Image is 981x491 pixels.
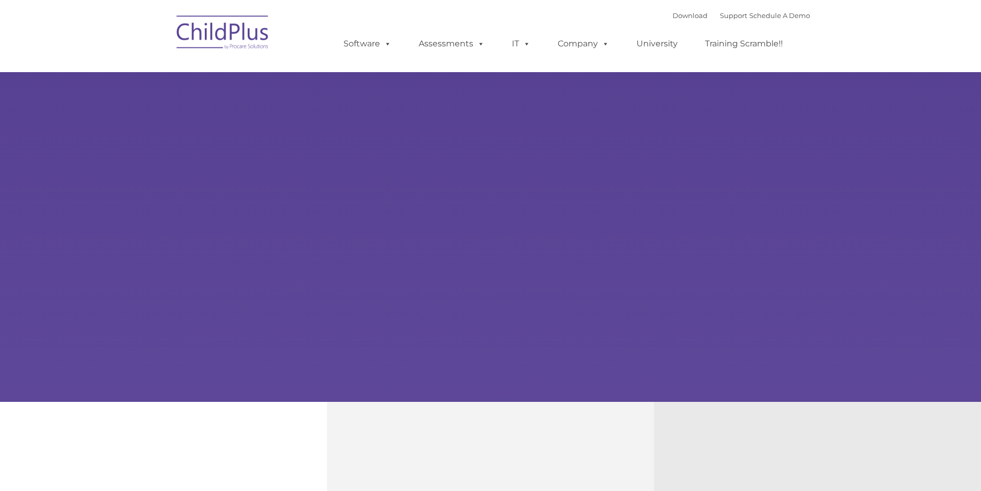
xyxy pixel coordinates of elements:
[673,11,708,20] a: Download
[547,33,619,54] a: Company
[408,33,495,54] a: Assessments
[626,33,688,54] a: University
[695,33,793,54] a: Training Scramble!!
[333,33,402,54] a: Software
[749,11,810,20] a: Schedule A Demo
[673,11,810,20] font: |
[171,8,274,60] img: ChildPlus by Procare Solutions
[720,11,747,20] a: Support
[502,33,541,54] a: IT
